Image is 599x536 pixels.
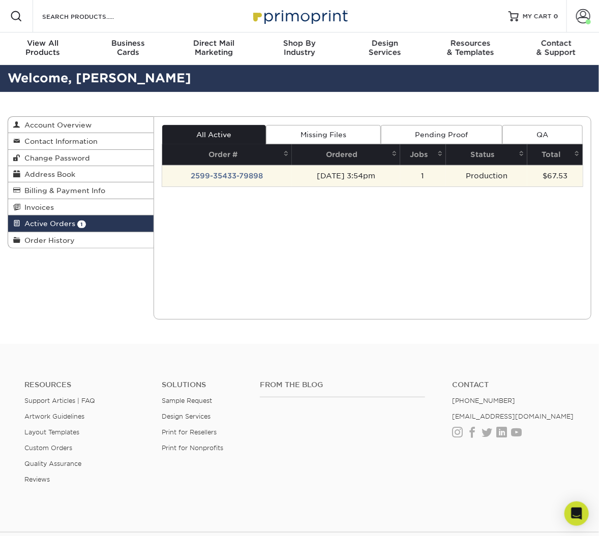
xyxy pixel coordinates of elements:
a: Print for Resellers [162,428,217,436]
a: [PHONE_NUMBER] [453,397,516,404]
span: 0 [554,13,558,20]
div: Industry [257,39,342,57]
a: Quality Assurance [24,460,81,467]
a: Change Password [8,150,154,166]
a: Shop ByIndustry [257,33,342,65]
h4: From the Blog [260,381,425,389]
a: Billing & Payment Info [8,182,154,199]
a: Contact Information [8,133,154,149]
a: Order History [8,232,154,248]
a: BusinessCards [85,33,171,65]
a: Address Book [8,166,154,182]
td: Production [446,165,528,186]
td: $67.53 [527,165,583,186]
td: [DATE] 3:54pm [292,165,400,186]
span: Change Password [20,154,90,162]
div: Marketing [171,39,257,57]
span: Account Overview [20,121,92,129]
div: & Templates [428,39,513,57]
a: Direct MailMarketing [171,33,257,65]
th: Ordered [292,144,400,165]
a: Contact& Support [514,33,599,65]
a: [EMAIL_ADDRESS][DOMAIN_NAME] [453,413,574,420]
a: QA [502,125,583,144]
th: Total [527,144,583,165]
a: All Active [162,125,266,144]
a: Design Services [162,413,211,420]
th: Jobs [400,144,446,165]
a: Print for Nonprofits [162,444,223,452]
div: Cards [85,39,171,57]
span: 1 [77,220,86,228]
a: Artwork Guidelines [24,413,84,420]
img: Primoprint [249,5,350,27]
a: Pending Proof [381,125,502,144]
a: Reviews [24,476,50,483]
a: Layout Templates [24,428,79,436]
input: SEARCH PRODUCTS..... [41,10,140,22]
span: Contact Information [20,137,98,145]
a: Custom Orders [24,444,72,452]
td: 1 [400,165,446,186]
span: Invoices [20,203,54,211]
a: Contact [453,381,575,389]
span: Active Orders [20,219,75,228]
div: Open Intercom Messenger [564,501,589,526]
th: Status [446,144,528,165]
a: DesignServices [342,33,428,65]
td: 2599-35433-79898 [162,165,292,186]
th: Order # [162,144,292,165]
span: Direct Mail [171,39,257,48]
span: Contact [514,39,599,48]
a: Missing Files [266,125,380,144]
span: Design [342,39,428,48]
span: Shop By [257,39,342,48]
span: Resources [428,39,513,48]
h4: Solutions [162,381,245,389]
div: & Support [514,39,599,57]
h4: Resources [24,381,146,389]
span: Order History [20,236,75,244]
span: MY CART [523,12,552,21]
a: Sample Request [162,397,212,404]
a: Support Articles | FAQ [24,397,95,404]
span: Billing & Payment Info [20,186,105,195]
a: Active Orders 1 [8,215,154,232]
a: Account Overview [8,117,154,133]
span: Address Book [20,170,75,178]
a: Resources& Templates [428,33,513,65]
span: Business [85,39,171,48]
a: Invoices [8,199,154,215]
div: Services [342,39,428,57]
